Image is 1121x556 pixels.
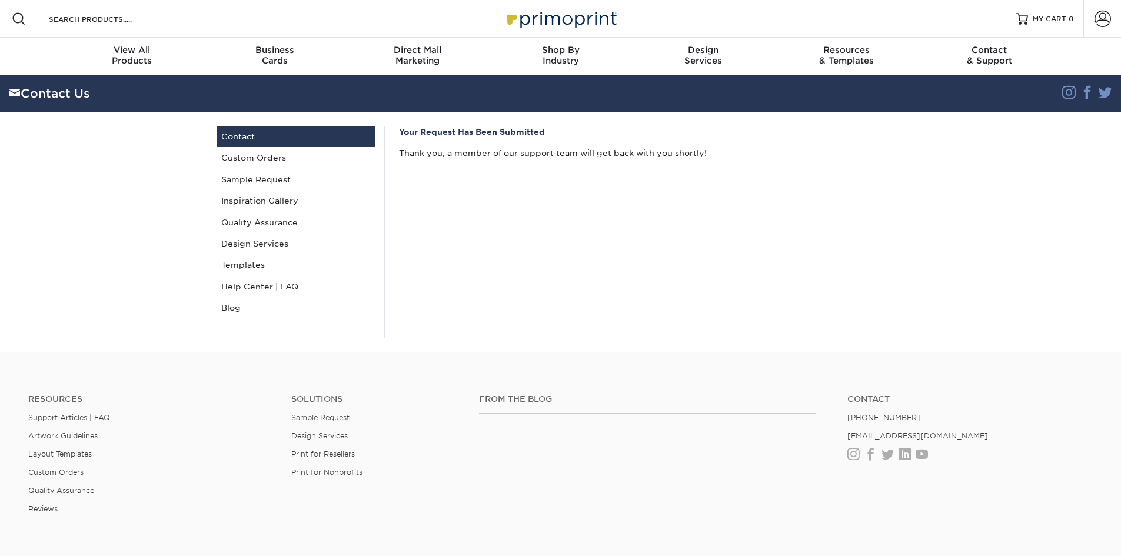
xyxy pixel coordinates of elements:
[346,45,489,55] span: Direct Mail
[203,45,346,55] span: Business
[399,147,900,159] p: Thank you, a member of our support team will get back with you shortly!
[217,147,375,168] a: Custom Orders
[291,413,350,422] a: Sample Request
[28,413,110,422] a: Support Articles | FAQ
[217,169,375,190] a: Sample Request
[291,450,355,458] a: Print for Resellers
[918,45,1061,55] span: Contact
[28,468,84,477] a: Custom Orders
[217,212,375,233] a: Quality Assurance
[632,45,775,55] span: Design
[632,45,775,66] div: Services
[632,38,775,75] a: DesignServices
[61,45,204,66] div: Products
[61,38,204,75] a: View AllProducts
[479,394,816,404] h4: From the Blog
[217,276,375,297] a: Help Center | FAQ
[217,190,375,211] a: Inspiration Gallery
[291,468,362,477] a: Print for Nonprofits
[489,38,632,75] a: Shop ByIndustry
[502,6,620,31] img: Primoprint
[48,12,162,26] input: SEARCH PRODUCTS.....
[28,394,274,404] h4: Resources
[847,413,920,422] a: [PHONE_NUMBER]
[203,45,346,66] div: Cards
[346,45,489,66] div: Marketing
[217,297,375,318] a: Blog
[28,504,58,513] a: Reviews
[291,394,461,404] h4: Solutions
[489,45,632,55] span: Shop By
[217,126,375,147] a: Contact
[918,45,1061,66] div: & Support
[28,431,98,440] a: Artwork Guidelines
[775,45,918,55] span: Resources
[61,45,204,55] span: View All
[775,38,918,75] a: Resources& Templates
[847,394,1093,404] a: Contact
[28,486,94,495] a: Quality Assurance
[217,233,375,254] a: Design Services
[346,38,489,75] a: Direct MailMarketing
[399,127,545,136] strong: Your Request Has Been Submitted
[489,45,632,66] div: Industry
[918,38,1061,75] a: Contact& Support
[28,450,92,458] a: Layout Templates
[217,254,375,275] a: Templates
[1033,14,1066,24] span: MY CART
[775,45,918,66] div: & Templates
[203,38,346,75] a: BusinessCards
[847,431,988,440] a: [EMAIL_ADDRESS][DOMAIN_NAME]
[1069,15,1074,23] span: 0
[291,431,348,440] a: Design Services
